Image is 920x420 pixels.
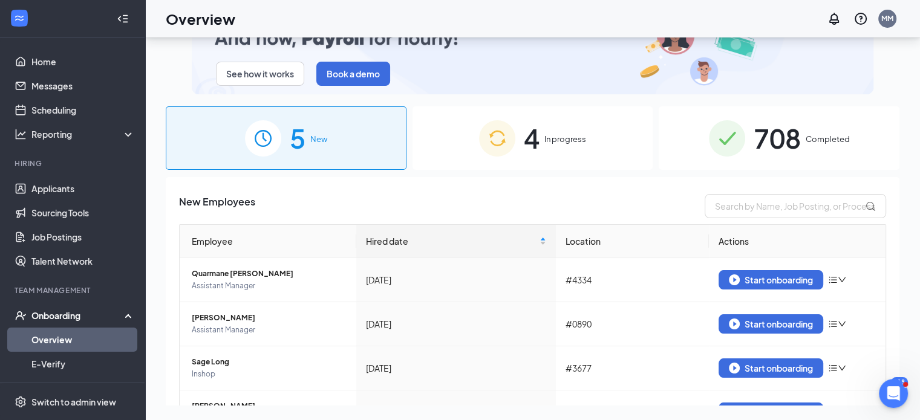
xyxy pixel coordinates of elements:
[556,302,710,346] td: #0890
[366,361,546,375] div: [DATE]
[719,270,823,289] button: Start onboarding
[729,363,813,373] div: Start onboarding
[828,319,838,329] span: bars
[853,11,868,26] svg: QuestionInfo
[838,364,846,372] span: down
[828,275,838,285] span: bars
[556,225,710,258] th: Location
[838,276,846,284] span: down
[180,225,356,258] th: Employee
[192,324,347,336] span: Assistant Manager
[366,234,537,248] span: Hired date
[838,320,846,328] span: down
[31,98,135,122] a: Scheduling
[192,312,347,324] span: [PERSON_NAME]
[556,258,710,302] td: #4334
[192,400,347,412] span: [PERSON_NAME]
[166,8,235,29] h1: Overview
[31,176,135,201] a: Applicants
[192,368,347,380] span: Inshop
[556,346,710,390] td: #3677
[192,268,347,280] span: Quarmane [PERSON_NAME]
[31,225,135,249] a: Job Postings
[15,396,27,408] svg: Settings
[709,225,886,258] th: Actions
[192,280,347,292] span: Assistant Manager
[366,317,546,331] div: [DATE]
[15,285,132,296] div: Team Management
[31,376,135,400] a: Onboarding Documents
[31,128,135,140] div: Reporting
[15,128,27,140] svg: Analysis
[827,11,841,26] svg: Notifications
[729,318,813,329] div: Start onboarding
[544,133,586,145] span: In progress
[31,74,135,98] a: Messages
[366,273,546,286] div: [DATE]
[13,12,25,24] svg: WorkstreamLogo
[705,194,886,218] input: Search by Name, Job Posting, or Process
[806,133,850,145] span: Completed
[719,314,823,334] button: Start onboarding
[31,50,135,74] a: Home
[891,377,908,387] div: 118
[179,194,255,218] span: New Employees
[192,356,347,368] span: Sage Long
[524,117,540,159] span: 4
[216,62,304,86] button: See how it works
[31,396,116,408] div: Switch to admin view
[729,274,813,285] div: Start onboarding
[31,352,135,376] a: E-Verify
[879,379,908,408] iframe: Intercom live chat
[310,133,327,145] span: New
[117,13,129,25] svg: Collapse
[15,158,132,169] div: Hiring
[828,363,838,373] span: bars
[290,117,305,159] span: 5
[15,309,27,321] svg: UserCheck
[31,201,135,225] a: Sourcing Tools
[719,358,823,378] button: Start onboarding
[31,249,135,273] a: Talent Network
[881,13,893,24] div: MM
[31,328,135,352] a: Overview
[31,309,125,321] div: Onboarding
[754,117,801,159] span: 708
[316,62,390,86] button: Book a demo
